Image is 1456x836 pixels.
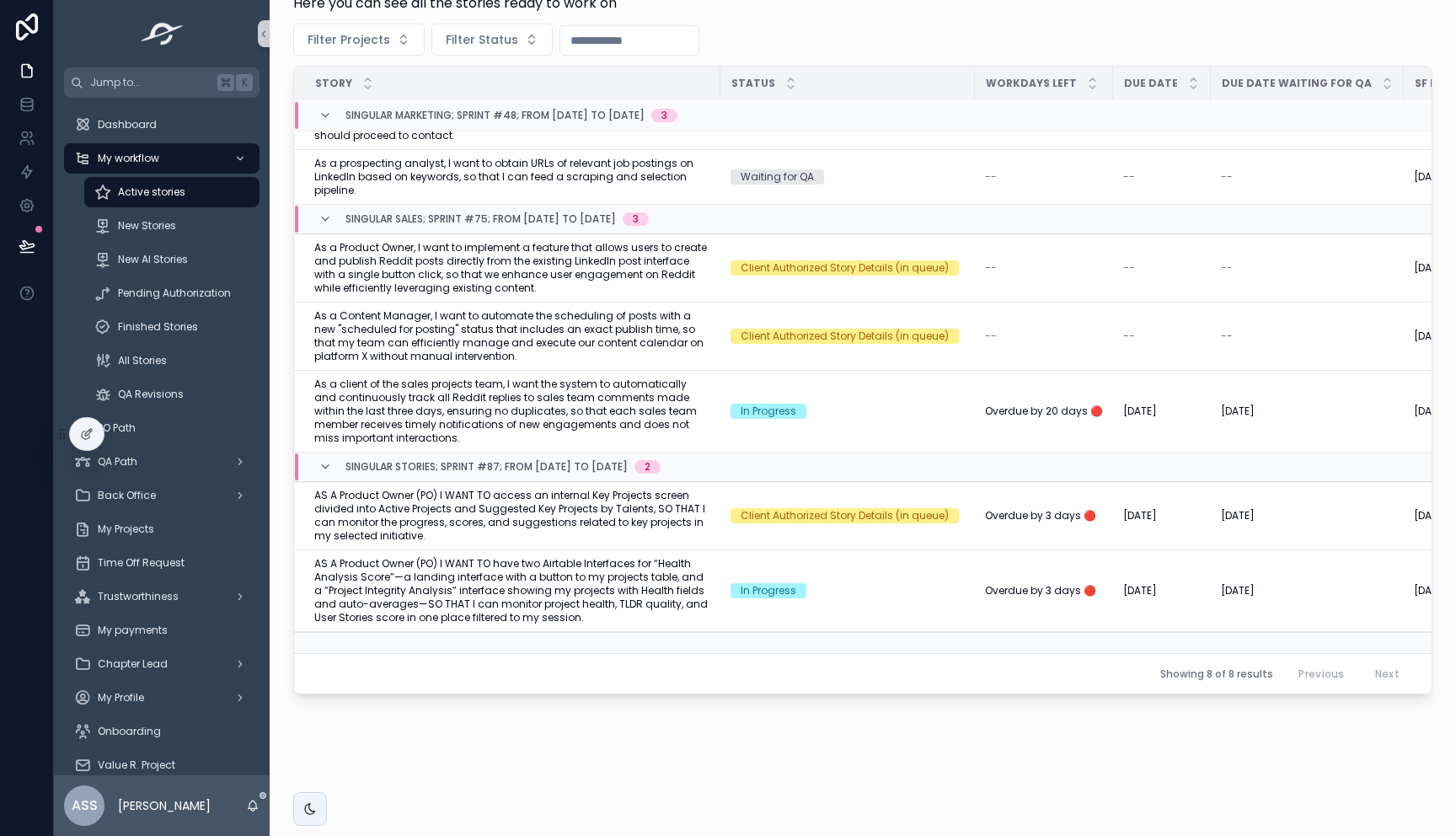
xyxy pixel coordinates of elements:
[1221,170,1394,184] a: --
[98,455,137,469] span: QA Path
[98,556,185,570] span: Time Off Request
[985,330,1103,343] a: --
[1123,584,1201,598] a: [DATE]
[1123,584,1157,598] span: [DATE]
[1123,509,1157,522] span: [DATE]
[64,143,260,174] a: My workflow
[314,309,710,363] a: As a Content Manager, I want to automate the scheduling of posts with a new "scheduled for postin...
[308,31,390,48] span: Filter Projects
[1123,261,1135,275] span: --
[1123,509,1201,522] a: [DATE]
[84,211,260,241] a: New Stories
[64,683,260,713] a: My Profile
[741,260,949,276] div: Client Authorized Story Details (in queue)
[64,750,260,780] a: Value R. Project
[84,177,260,207] a: Active stories
[645,460,650,474] div: 2
[1414,509,1448,522] span: [DATE]
[90,76,211,89] span: Jump to...
[118,320,198,334] span: Finished Stories
[64,447,260,477] a: QA Path
[1414,584,1448,598] span: [DATE]
[1123,405,1201,418] a: [DATE]
[1124,77,1178,90] span: Due Date
[1414,261,1448,275] span: [DATE]
[985,261,997,275] span: --
[1222,77,1372,90] span: Due Date Waiting for QA
[985,261,1103,275] a: --
[1221,584,1394,598] a: [DATE]
[118,388,184,401] span: QA Revisions
[136,20,189,47] img: App logo
[985,584,1103,598] a: Overdue by 3 days 🔴
[985,405,1103,418] span: Overdue by 20 days 🔴
[741,508,949,523] div: Client Authorized Story Details (in queue)
[98,624,168,637] span: My payments
[1221,330,1394,343] a: --
[98,590,179,603] span: Trustworthiness
[1221,330,1233,343] span: --
[731,583,965,598] a: In Progress
[345,460,628,474] span: Singular Stories; Sprint #87; From [DATE] to [DATE]
[1414,170,1448,184] span: [DATE]
[64,480,260,511] a: Back Office
[98,691,144,705] span: My Profile
[985,170,1103,184] a: --
[661,109,667,122] div: 3
[345,212,616,226] span: Singular Sales; Sprint #75; From [DATE] to [DATE]
[431,24,553,56] button: Select Button
[314,378,710,445] a: As a client of the sales projects team, I want the system to automatically and continuously track...
[1221,170,1233,184] span: --
[314,241,710,295] a: As a Product Owner, I want to implement a feature that allows users to create and publish Reddit ...
[1123,170,1201,184] a: --
[64,110,260,140] a: Dashboard
[985,170,997,184] span: --
[98,758,175,772] span: Value R. Project
[1160,667,1273,681] span: Showing 8 of 8 results
[731,77,775,90] span: Status
[118,287,231,300] span: Pending Authorization
[1221,509,1394,522] a: [DATE]
[314,489,710,543] a: AS A Product Owner (PO) I WANT TO access an internal Key Projects screen divided into Active Proj...
[84,244,260,275] a: New AI Stories
[64,649,260,679] a: Chapter Lead
[98,522,154,536] span: My Projects
[731,329,965,344] a: Client Authorized Story Details (in queue)
[118,797,211,814] p: [PERSON_NAME]
[1123,330,1135,343] span: --
[314,557,710,624] a: AS A Product Owner (PO) I WANT TO have two Airtable Interfaces for “Health Analysis Score”—a land...
[741,404,796,419] div: In Progress
[64,581,260,612] a: Trustworthiness
[985,509,1096,522] span: Overdue by 3 days 🔴
[64,67,260,98] button: Jump to...K
[1414,405,1448,418] span: [DATE]
[314,157,710,197] span: As a prospecting analyst, I want to obtain URLs of relevant job postings on LinkedIn based on key...
[64,615,260,646] a: My payments
[1221,261,1394,275] a: --
[731,169,965,185] a: Waiting for QA
[98,152,159,165] span: My workflow
[118,219,176,233] span: New Stories
[741,583,796,598] div: In Progress
[1221,584,1255,598] span: [DATE]
[98,657,168,671] span: Chapter Lead
[118,253,188,266] span: New AI Stories
[72,796,98,816] span: ASS
[98,489,156,502] span: Back Office
[986,77,1077,90] span: Workdays Left
[1123,170,1135,184] span: --
[64,413,260,443] a: PO Path
[315,77,352,90] span: Story
[293,24,425,56] button: Select Button
[118,354,167,367] span: All Stories
[98,118,157,131] span: Dashboard
[446,31,518,48] span: Filter Status
[741,169,814,185] div: Waiting for QA
[741,329,949,344] div: Client Authorized Story Details (in queue)
[54,98,270,775] div: scrollable content
[1123,261,1201,275] a: --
